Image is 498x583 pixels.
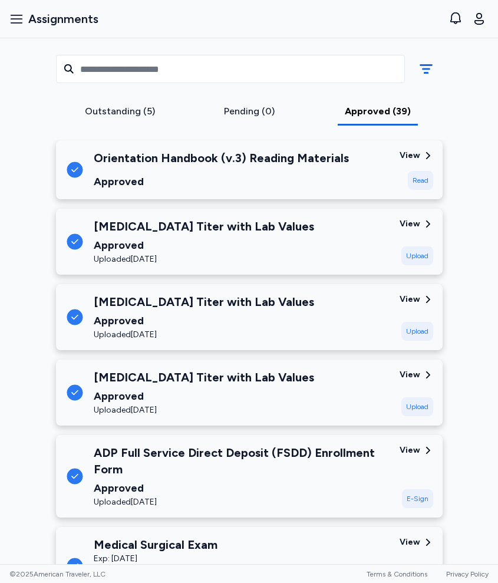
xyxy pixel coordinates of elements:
div: Approved [94,173,349,190]
div: Approved (39) [318,104,438,118]
div: Uploaded [DATE] [94,404,314,416]
div: View [400,150,420,162]
div: Uploaded [DATE] [94,253,314,265]
div: Uploaded [DATE] [94,329,314,341]
div: Approved [94,312,314,329]
div: Uploaded [DATE] [94,496,390,508]
a: Privacy Policy [446,570,489,578]
span: Assignments [28,11,98,27]
div: Orientation Handbook (v.3) Reading Materials [94,150,349,166]
div: Outstanding (5) [61,104,180,118]
div: Pending (0) [189,104,309,118]
div: View [400,444,420,456]
div: Read [408,171,433,190]
span: © 2025 American Traveler, LLC [9,569,105,579]
button: Assignments [5,6,103,32]
div: Upload [401,322,433,341]
a: Terms & Conditions [367,570,427,578]
div: Upload [401,397,433,416]
div: Approved [94,480,390,496]
div: Exp: [DATE] [94,553,217,565]
div: Approved [94,388,314,404]
div: [MEDICAL_DATA] Titer with Lab Values [94,369,314,386]
div: [MEDICAL_DATA] Titer with Lab Values [94,218,314,235]
div: Upload [401,246,433,265]
div: Medical Surgical Exam [94,536,217,553]
div: View [400,294,420,305]
div: Approved [94,237,314,253]
div: E-Sign [402,489,433,508]
div: ADP Full Service Direct Deposit (FSDD) Enrollment Form [94,444,390,477]
div: [MEDICAL_DATA] Titer with Lab Values [94,294,314,310]
div: View [400,218,420,230]
div: View [400,536,420,548]
div: View [400,369,420,381]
